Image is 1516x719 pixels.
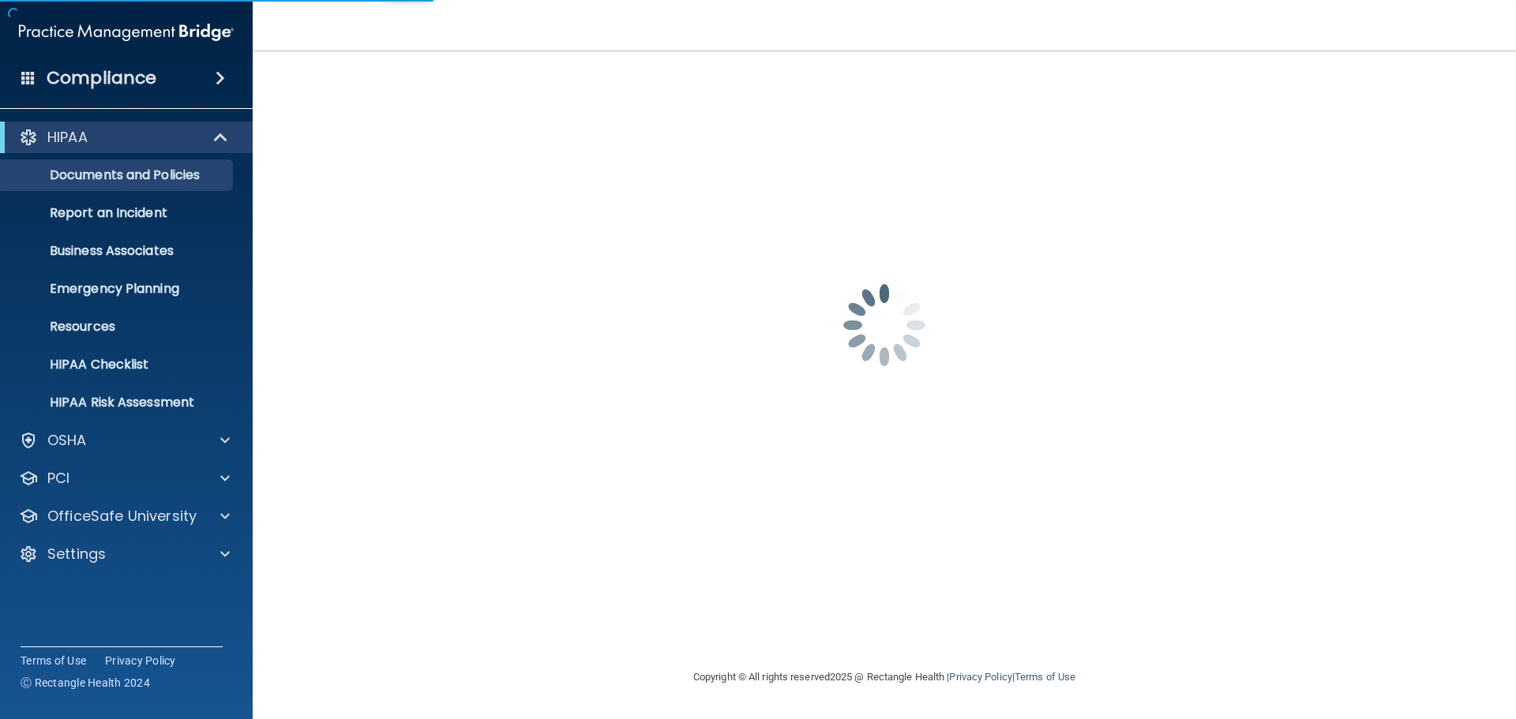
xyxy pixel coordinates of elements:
[105,653,176,668] a: Privacy Policy
[1015,671,1075,683] a: Terms of Use
[47,507,197,526] p: OfficeSafe University
[10,205,226,221] p: Report an Incident
[19,128,229,147] a: HIPAA
[21,675,150,691] span: Ⓒ Rectangle Health 2024
[10,281,226,297] p: Emergency Planning
[19,17,234,48] img: PMB logo
[10,167,226,183] p: Documents and Policies
[805,246,963,404] img: spinner.e123f6fc.gif
[10,357,226,373] p: HIPAA Checklist
[47,545,106,564] p: Settings
[596,652,1173,702] div: Copyright © All rights reserved 2025 @ Rectangle Health | |
[10,395,226,410] p: HIPAA Risk Assessment
[19,507,230,526] a: OfficeSafe University
[47,431,87,450] p: OSHA
[10,319,226,335] p: Resources
[19,545,230,564] a: Settings
[47,67,156,89] h4: Compliance
[10,243,226,259] p: Business Associates
[19,469,230,488] a: PCI
[949,671,1011,683] a: Privacy Policy
[21,653,86,668] a: Terms of Use
[47,128,88,147] p: HIPAA
[19,431,230,450] a: OSHA
[47,469,69,488] p: PCI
